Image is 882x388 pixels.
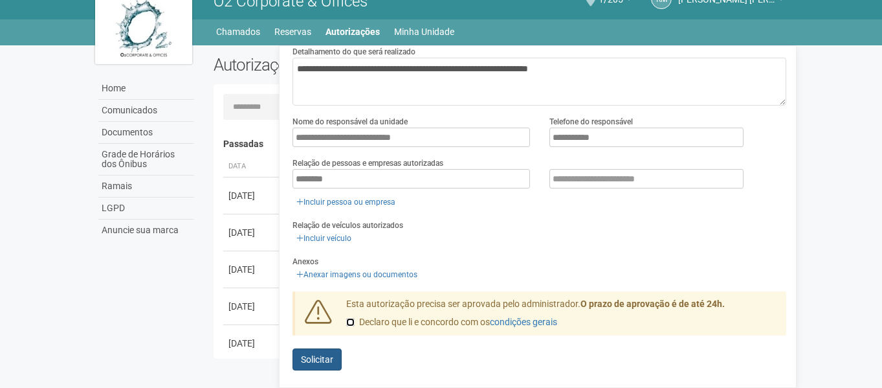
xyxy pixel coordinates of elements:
label: Relação de veículos autorizados [292,220,403,231]
h4: Passadas [223,139,778,149]
label: Anexos [292,256,318,268]
a: Anuncie sua marca [98,220,194,241]
label: Declaro que li e concordo com os [346,316,557,329]
div: [DATE] [228,189,276,202]
a: Anexar imagens ou documentos [292,268,421,282]
a: Incluir pessoa ou empresa [292,195,399,209]
input: Declaro que li e concordo com oscondições gerais [346,318,355,326]
div: [DATE] [228,337,276,350]
a: Chamados [216,23,260,41]
div: [DATE] [228,300,276,313]
a: Minha Unidade [394,23,454,41]
a: Autorizações [325,23,380,41]
a: Home [98,78,194,100]
span: Solicitar [301,354,333,365]
a: condições gerais [490,317,557,327]
div: [DATE] [228,226,276,239]
a: Comunicados [98,100,194,122]
div: Esta autorização precisa ser aprovada pelo administrador. [336,298,787,336]
a: Documentos [98,122,194,144]
label: Telefone do responsável [549,116,633,128]
label: Detalhamento do que será realizado [292,46,415,58]
a: Ramais [98,176,194,198]
a: LGPD [98,198,194,220]
button: Solicitar [292,348,342,371]
label: Nome do responsável da unidade [292,116,408,128]
div: [DATE] [228,263,276,276]
a: Reservas [274,23,311,41]
th: Data [223,156,281,177]
a: Incluir veículo [292,231,355,245]
strong: O prazo de aprovação é de até 24h. [580,299,725,309]
a: Grade de Horários dos Ônibus [98,144,194,176]
h2: Autorizações [214,55,491,74]
label: Relação de pessoas e empresas autorizadas [292,157,443,169]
